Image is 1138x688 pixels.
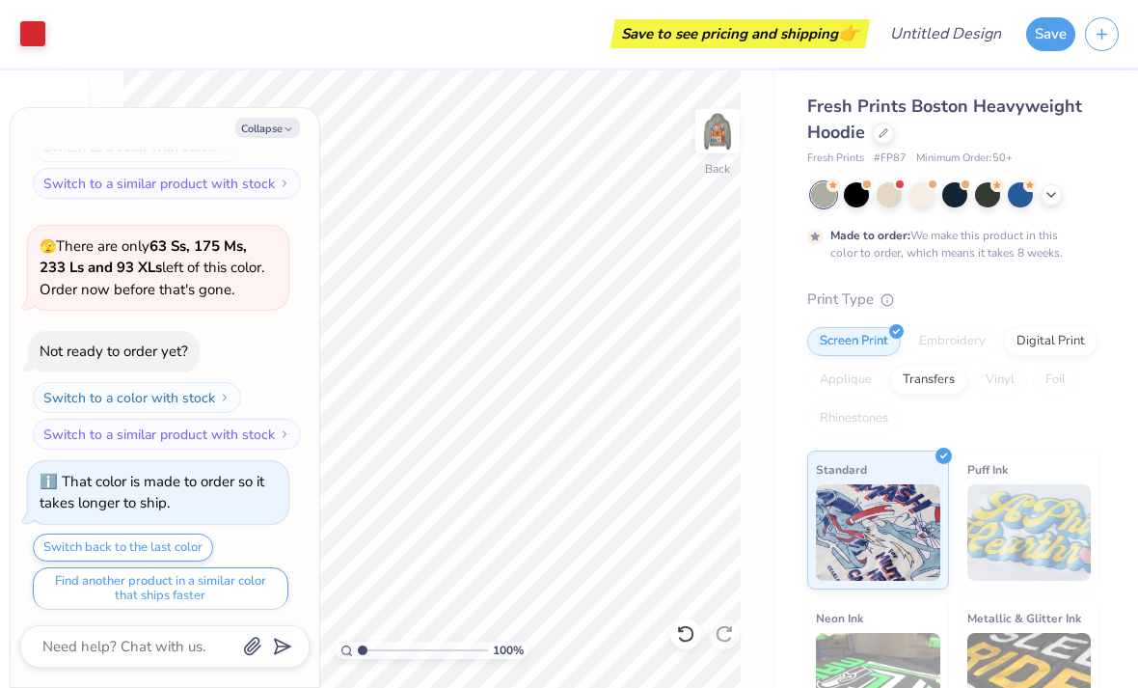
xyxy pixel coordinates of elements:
img: Puff Ink [967,484,1092,581]
img: Standard [816,484,940,581]
div: Embroidery [907,327,998,356]
div: Applique [807,366,884,395]
span: 100 % [493,642,524,659]
span: Minimum Order: 50 + [916,151,1013,167]
button: Find another product in a similar color that ships faster [33,567,288,610]
div: Transfers [890,366,967,395]
span: Fresh Prints [807,151,864,167]
span: Metallic & Glitter Ink [967,608,1081,628]
input: Untitled Design [875,14,1016,53]
div: That color is made to order so it takes longer to ship. [40,472,264,513]
img: Switch to a color with stock [219,392,230,403]
span: 👉 [838,21,859,44]
strong: Made to order: [830,228,910,243]
button: Switch to a color with stock [33,382,241,413]
span: # FP87 [874,151,907,167]
img: Switch to a color with stock [219,141,230,152]
div: Digital Print [1004,327,1097,356]
img: Switch to a similar product with stock [279,428,290,440]
div: Rhinestones [807,404,901,433]
div: Print Type [807,289,1099,311]
span: Neon Ink [816,608,863,628]
div: We make this product in this color to order, which means it takes 8 weeks. [830,227,1068,261]
img: Switch to a similar product with stock [279,178,290,189]
button: Switch back to the last color [33,534,213,562]
span: Standard [816,459,867,480]
button: Switch to a similar product with stock [33,419,301,450]
span: Fresh Prints Boston Heavyweight Hoodie [807,95,1082,144]
span: 🫣 [40,237,56,256]
div: Screen Print [807,327,901,356]
span: Puff Ink [967,459,1008,480]
div: Foil [1033,366,1078,395]
img: Back [698,112,737,151]
div: Not ready to order yet? [40,342,188,361]
button: Save [1026,17,1075,51]
button: Switch to a color with stock [33,131,241,162]
div: Back [705,160,730,178]
button: Switch to a similar product with stock [33,168,301,199]
div: Vinyl [973,366,1027,395]
span: There are only left of this color. Order now before that's gone. [40,236,264,299]
div: Save to see pricing and shipping [615,19,865,48]
button: Collapse [235,118,300,138]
